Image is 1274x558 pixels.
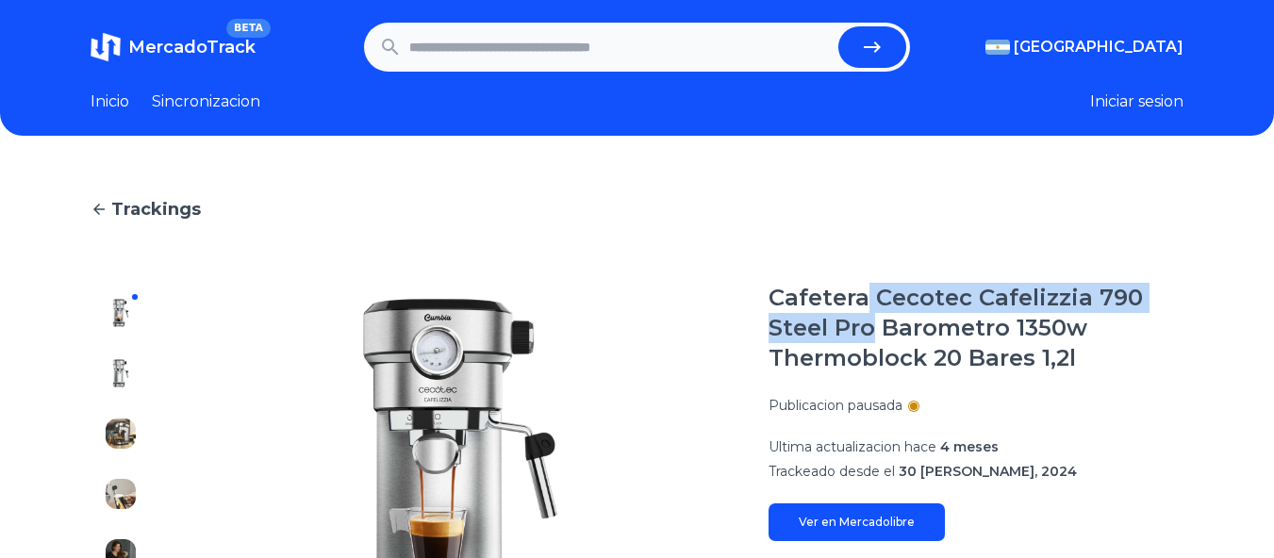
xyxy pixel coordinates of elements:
img: Cafetera Cecotec Cafelizzia 790 Steel Pro Barometro 1350w Thermoblock 20 Bares 1,2l [106,298,136,328]
span: Trackings [111,196,201,222]
a: Trackings [91,196,1183,222]
a: Inicio [91,90,129,113]
span: 30 [PERSON_NAME], 2024 [899,463,1077,480]
span: BETA [226,19,271,38]
a: Sincronizacion [152,90,260,113]
img: MercadoTrack [91,32,121,62]
span: MercadoTrack [128,37,256,57]
img: Cafetera Cecotec Cafelizzia 790 Steel Pro Barometro 1350w Thermoblock 20 Bares 1,2l [106,479,136,509]
p: Publicacion pausada [769,396,902,415]
a: Ver en Mercadolibre [769,503,945,541]
h1: Cafetera Cecotec Cafelizzia 790 Steel Pro Barometro 1350w Thermoblock 20 Bares 1,2l [769,283,1183,373]
a: MercadoTrackBETA [91,32,256,62]
span: 4 meses [940,438,999,455]
img: Argentina [985,40,1010,55]
img: Cafetera Cecotec Cafelizzia 790 Steel Pro Barometro 1350w Thermoblock 20 Bares 1,2l [106,418,136,449]
span: Trackeado desde el [769,463,895,480]
img: Cafetera Cecotec Cafelizzia 790 Steel Pro Barometro 1350w Thermoblock 20 Bares 1,2l [106,358,136,388]
span: [GEOGRAPHIC_DATA] [1014,36,1183,58]
button: Iniciar sesion [1090,90,1183,113]
button: [GEOGRAPHIC_DATA] [985,36,1183,58]
span: Ultima actualizacion hace [769,438,936,455]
